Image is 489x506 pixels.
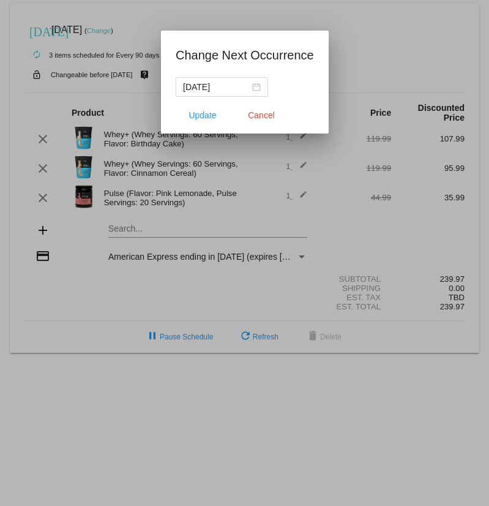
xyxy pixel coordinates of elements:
[183,80,250,94] input: Select date
[189,110,216,120] span: Update
[234,104,288,126] button: Close dialog
[176,45,314,65] h1: Change Next Occurrence
[248,110,275,120] span: Cancel
[176,104,230,126] button: Update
